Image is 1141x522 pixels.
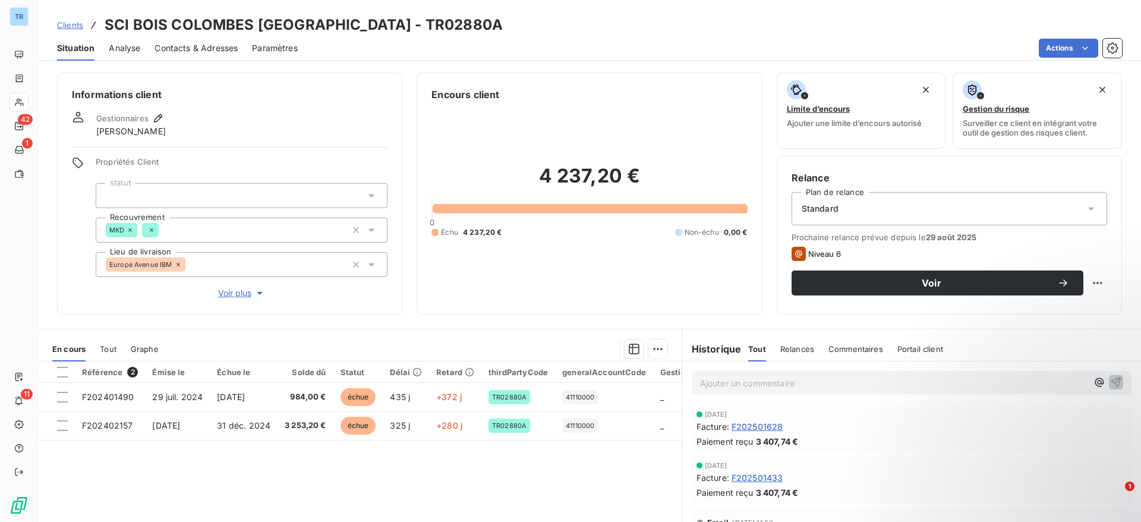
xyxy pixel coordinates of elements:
span: 11 [21,389,33,400]
span: TR02880A [492,394,527,401]
span: Graphe [131,344,159,354]
input: Ajouter une valeur [106,190,115,201]
iframe: Intercom live chat [1101,482,1129,510]
span: Relances [780,344,814,354]
span: 4 237,20 € [463,227,502,238]
div: TR [10,7,29,26]
span: 29 juil. 2024 [152,392,203,402]
div: Retard [436,367,474,377]
span: 2 [127,367,138,378]
span: 3 253,20 € [285,420,326,432]
span: F202401490 [82,392,134,402]
span: Surveiller ce client en intégrant votre outil de gestion des risques client. [963,118,1112,137]
button: Voir [792,271,1083,295]
span: échue [341,388,376,406]
span: _ [660,392,664,402]
button: Limite d’encoursAjouter une limite d’encours autorisé [777,73,946,149]
div: Statut [341,367,376,377]
span: [DATE] [217,392,245,402]
span: Paiement reçu [696,486,754,499]
span: Paiement reçu [696,435,754,448]
span: 984,00 € [285,391,326,403]
h6: Relance [792,171,1107,185]
div: Délai [390,367,422,377]
span: Facture : [696,420,729,433]
span: Non-échu [685,227,719,238]
span: Facture : [696,471,729,484]
div: Solde dû [285,367,326,377]
span: F202501433 [732,471,783,484]
span: Commentaires [828,344,883,354]
button: Gestion du risqueSurveiller ce client en intégrant votre outil de gestion des risques client. [953,73,1122,149]
span: Échu [441,227,458,238]
span: 0,00 € [724,227,748,238]
span: 1 [22,138,33,149]
span: 29 août 2025 [926,232,977,242]
span: Voir plus [218,287,266,299]
span: Propriétés Client [96,157,387,174]
span: F202501628 [732,420,783,433]
div: Référence [82,367,138,378]
span: 42 [18,114,33,125]
span: [DATE] [705,462,727,469]
h3: SCI BOIS COLOMBES [GEOGRAPHIC_DATA] - TR02880A [105,14,503,36]
span: F202402157 [82,420,133,430]
span: 41110000 [566,422,594,429]
span: 325 j [390,420,410,430]
span: Analyse [109,42,140,54]
span: Clients [57,20,83,30]
span: Limite d’encours [787,104,850,114]
div: Échue le [217,367,270,377]
h6: Informations client [72,87,387,102]
button: Voir plus [96,287,387,300]
span: Contacts & Adresses [155,42,238,54]
h2: 4 237,20 € [431,164,747,200]
span: 41110000 [566,394,594,401]
h6: Encours client [431,87,499,102]
input: Ajouter une valeur [185,259,195,270]
span: [PERSON_NAME] [96,125,166,137]
span: Prochaine relance prévue depuis le [792,232,1107,242]
span: Niveau 6 [808,249,841,259]
button: Actions [1039,39,1098,58]
span: Gestion du risque [963,104,1029,114]
a: Clients [57,19,83,31]
span: 3 407,74 € [756,486,799,499]
span: 3 407,74 € [756,435,799,448]
span: [DATE] [152,420,180,430]
span: Portail client [897,344,943,354]
span: Voir [806,278,1057,288]
span: TR02880A [492,422,527,429]
span: 435 j [390,392,410,402]
span: +372 j [436,392,462,402]
input: Ajouter une valeur [159,225,168,235]
h6: Historique [682,342,742,356]
div: thirdPartyCode [488,367,548,377]
span: _ [660,420,664,430]
span: Paramètres [252,42,298,54]
div: generalAccountCode [562,367,646,377]
span: En cours [52,344,86,354]
span: Situation [57,42,94,54]
span: [DATE] [705,411,727,418]
span: Gestionnaires [96,114,149,123]
div: Émise le [152,367,203,377]
span: Tout [748,344,766,354]
iframe: Intercom notifications message [903,407,1141,490]
span: Tout [100,344,116,354]
div: Gestionnaire de compte [660,367,754,377]
span: échue [341,417,376,435]
span: +280 j [436,420,462,430]
span: Europe Avenue IBM [109,261,172,268]
img: Logo LeanPay [10,496,29,515]
span: Standard [802,203,839,215]
span: 0 [430,218,434,227]
span: MKD [109,227,124,234]
span: Ajouter une limite d’encours autorisé [787,118,922,128]
span: 1 [1125,482,1134,491]
span: 31 déc. 2024 [217,420,270,430]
